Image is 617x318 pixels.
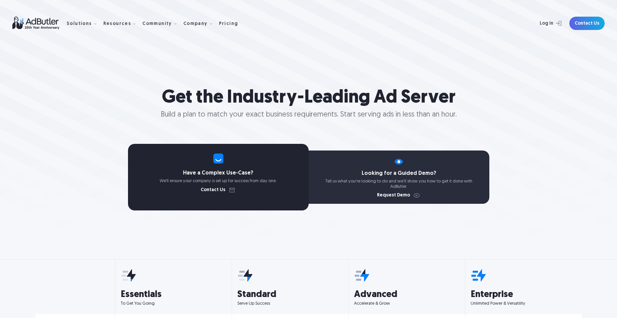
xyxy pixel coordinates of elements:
[201,188,236,192] a: Contact Us
[67,13,102,34] div: Solutions
[377,193,421,198] a: Request Demo
[237,301,343,307] p: Serve Up Success
[183,22,208,26] div: Company
[354,290,460,299] h3: Advanced
[183,13,218,34] div: Company
[103,13,141,34] div: Resources
[237,290,343,299] h3: Standard
[219,22,238,26] div: Pricing
[103,22,131,26] div: Resources
[309,179,489,189] p: Tell us what you're looking to do and we'll show you how to get it done with AdButler.
[471,301,576,307] p: Unlimited Power & Versatility
[121,301,226,307] p: To Get You Going
[471,290,576,299] h3: Enterprise
[309,171,489,176] h4: Looking for a Guided Demo?
[142,13,182,34] div: Community
[67,22,92,26] div: Solutions
[128,170,309,176] h4: Have a Complex Use-Case?
[522,17,565,30] a: Log In
[354,301,460,307] p: Accelerate & Grow
[142,22,172,26] div: Community
[121,290,226,299] h3: Essentials
[128,178,309,184] p: We’ll ensure your company is set up for success from day one.
[569,17,605,30] a: Contact Us
[219,20,244,26] a: Pricing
